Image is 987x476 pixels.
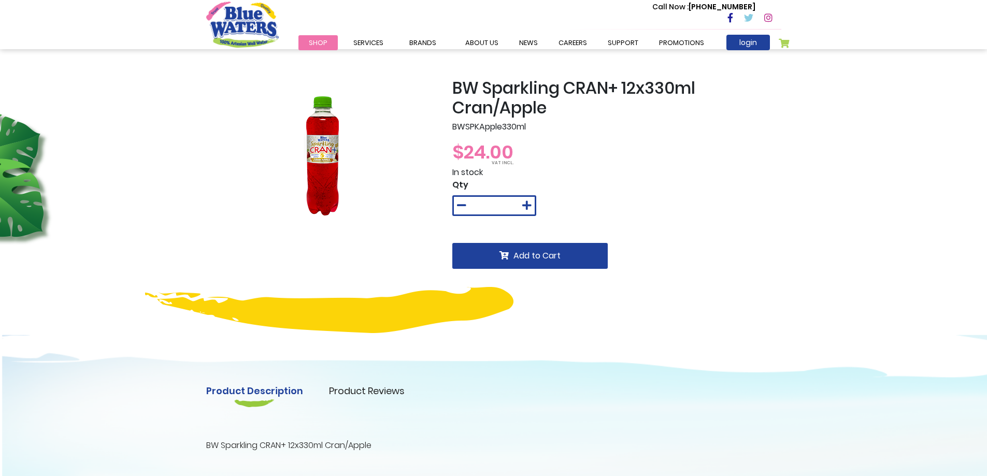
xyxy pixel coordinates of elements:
img: yellow-design.png [145,287,513,333]
p: BW Sparkling CRAN+ 12x330ml Cran/Apple [206,439,781,452]
a: careers [548,35,597,50]
span: Services [353,38,383,48]
a: Product Reviews [329,384,405,398]
p: [PHONE_NUMBER] [652,2,755,12]
a: support [597,35,649,50]
a: about us [455,35,509,50]
span: Add to Cart [513,250,561,262]
a: login [726,35,770,50]
a: Promotions [649,35,714,50]
span: In stock [452,166,483,178]
span: Brands [409,38,436,48]
a: News [509,35,548,50]
img: sparkling-cran-apple.png [259,78,383,234]
span: Shop [309,38,327,48]
a: store logo [206,2,279,47]
span: $24.00 [452,139,513,165]
a: Product Description [206,384,303,398]
button: Add to Cart [452,243,608,269]
p: BWSPKApple330ml [452,121,781,133]
h2: BW Sparkling CRAN+ 12x330ml Cran/Apple [452,78,781,118]
span: Qty [452,179,468,191]
span: Call Now : [652,2,689,12]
